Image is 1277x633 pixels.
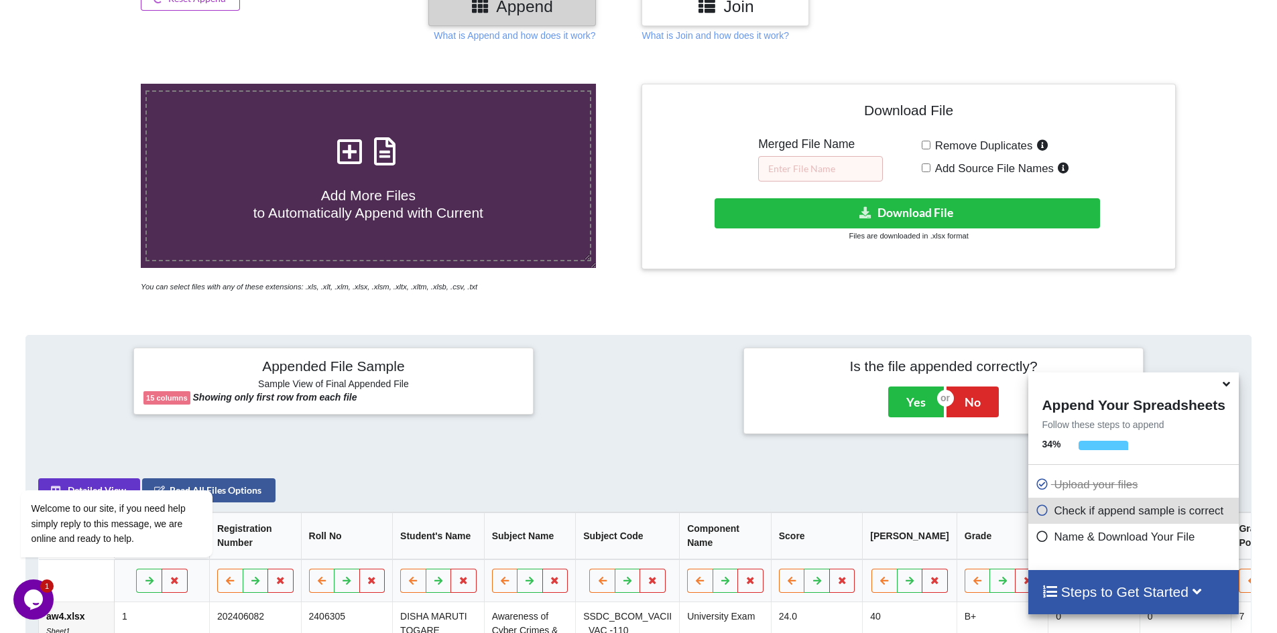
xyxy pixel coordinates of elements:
small: Files are downloaded in .xlsx format [849,232,968,240]
button: Yes [888,386,944,417]
iframe: chat widget [13,579,56,620]
iframe: chat widget [13,369,255,573]
button: Download File [715,198,1100,228]
th: Registration Number [209,512,301,559]
p: Upload your files [1035,476,1235,493]
h5: Merged File Name [758,137,883,151]
th: Component Name [680,512,772,559]
b: 34 % [1042,439,1060,449]
h6: Sample View of Final Appended File [143,378,524,392]
span: Add More Files to Automatically Append with Current [253,188,483,220]
p: Name & Download Your File [1035,529,1235,545]
button: No [947,386,999,417]
p: Follow these steps to append [1028,418,1238,431]
p: What is Join and how does it work? [642,29,788,42]
h4: Appended File Sample [143,358,524,376]
i: You can select files with any of these extensions: .xls, .xlt, .xlm, .xlsx, .xlsm, .xltx, .xltm, ... [141,283,477,291]
h4: Steps to Get Started [1042,583,1225,600]
p: Check if append sample is correct [1035,502,1235,519]
th: [PERSON_NAME] [863,512,957,559]
h4: Is the file appended correctly? [753,358,1134,374]
span: Add Source File Names [930,162,1054,175]
th: Score [771,512,863,559]
th: Grade [957,512,1048,559]
span: Remove Duplicates [930,139,1033,152]
h4: Append Your Spreadsheets [1028,393,1238,413]
b: Showing only first row from each file [193,392,357,403]
th: Roll No [301,512,393,559]
th: Student's Name [392,512,484,559]
th: Subject Code [576,512,680,559]
p: What is Append and how does it work? [434,29,595,42]
input: Enter File Name [758,156,883,182]
th: Subject Name [484,512,576,559]
h4: Download File [652,94,1165,132]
